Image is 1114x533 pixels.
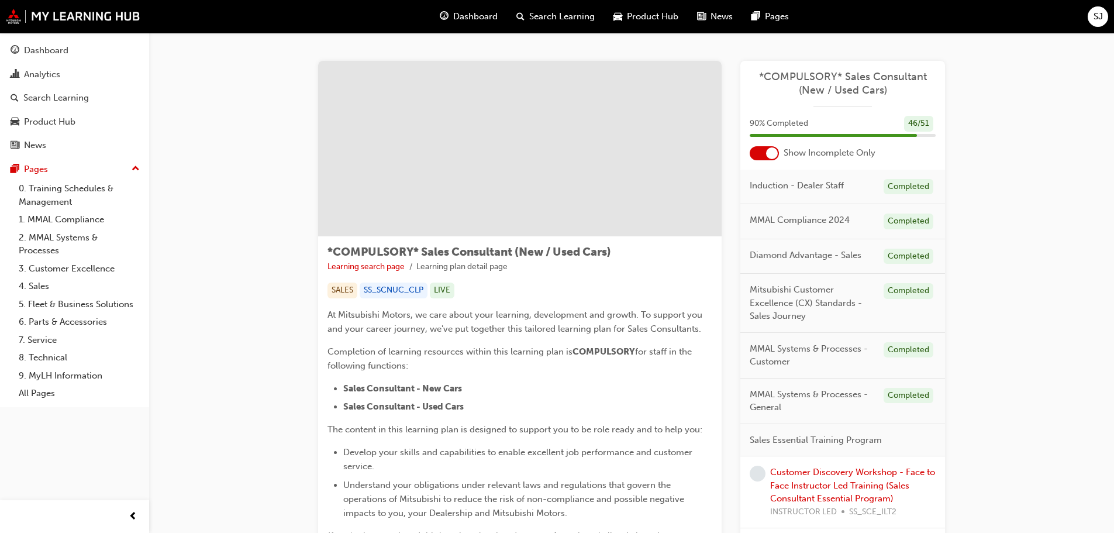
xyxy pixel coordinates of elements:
[327,346,694,371] span: for staff in the following functions:
[327,424,702,435] span: The content in this learning plan is designed to support you to be role ready and to help you:
[343,383,462,394] span: Sales Consultant - New Cars
[5,40,144,61] a: Dashboard
[5,64,144,85] a: Analytics
[770,506,837,519] span: INSTRUCTOR LED
[750,179,844,192] span: Induction - Dealer Staff
[343,401,464,412] span: Sales Consultant - Used Cars
[516,9,525,24] span: search-icon
[884,342,933,358] div: Completed
[14,277,144,295] a: 4. Sales
[6,9,140,24] img: mmal
[11,164,19,175] span: pages-icon
[884,388,933,404] div: Completed
[750,342,874,369] span: MMAL Systems & Processes - Customer
[604,5,688,29] a: car-iconProduct Hub
[132,161,140,177] span: up-icon
[751,9,760,24] span: pages-icon
[327,310,705,334] span: At Mitsubishi Motors, we care about your learning, development and growth. To support you and you...
[750,214,850,227] span: MMAL Compliance 2024
[884,214,933,229] div: Completed
[416,260,508,274] li: Learning plan detail page
[14,349,144,367] a: 8. Technical
[627,10,678,23] span: Product Hub
[14,260,144,278] a: 3. Customer Excellence
[11,117,19,128] span: car-icon
[750,117,808,130] span: 90 % Completed
[507,5,604,29] a: search-iconSearch Learning
[24,139,46,152] div: News
[327,283,357,298] div: SALES
[24,44,68,57] div: Dashboard
[750,434,882,447] span: Sales Essential Training Program
[884,179,933,195] div: Completed
[742,5,798,29] a: pages-iconPages
[14,180,144,211] a: 0. Training Schedules & Management
[343,447,695,472] span: Develop your skills and capabilities to enable excellent job performance and customer service.
[14,367,144,385] a: 9. MyLH Information
[750,466,765,482] span: learningRecordVerb_NONE-icon
[750,283,874,323] span: Mitsubishi Customer Excellence (CX) Standards - Sales Journey
[765,10,789,23] span: Pages
[343,480,687,518] span: Understand your obligations under relevant laws and regulations that govern the operations of Mit...
[14,295,144,314] a: 5. Fleet & Business Solutions
[430,283,454,298] div: LIVE
[770,467,935,504] a: Customer Discovery Workshop - Face to Face Instructor Led Training (Sales Consultant Essential Pr...
[849,506,896,519] span: SS_SCE_ILT2
[440,9,449,24] span: guage-icon
[14,313,144,331] a: 6. Parts & Accessories
[5,87,144,109] a: Search Learning
[884,283,933,299] div: Completed
[750,388,874,414] span: MMAL Systems & Processes - General
[23,91,89,105] div: Search Learning
[784,146,875,160] span: Show Incomplete Only
[5,159,144,180] button: Pages
[327,346,572,357] span: Completion of learning resources within this learning plan is
[11,93,19,104] span: search-icon
[14,211,144,229] a: 1. MMAL Compliance
[24,163,48,176] div: Pages
[24,68,60,81] div: Analytics
[5,111,144,133] a: Product Hub
[5,135,144,156] a: News
[572,346,635,357] span: COMPULSORY
[884,249,933,264] div: Completed
[327,262,405,271] a: Learning search page
[360,283,427,298] div: SS_SCNUC_CLP
[453,10,498,23] span: Dashboard
[688,5,742,29] a: news-iconNews
[697,9,706,24] span: news-icon
[327,245,611,259] span: *COMPULSORY* Sales Consultant (New / Used Cars)
[14,384,144,403] a: All Pages
[11,70,19,80] span: chart-icon
[904,116,933,132] div: 46 / 51
[1094,10,1103,23] span: SJ
[750,70,936,97] a: *COMPULSORY* Sales Consultant (New / Used Cars)
[711,10,733,23] span: News
[750,249,861,262] span: Diamond Advantage - Sales
[14,331,144,349] a: 7. Service
[11,140,19,151] span: news-icon
[24,115,75,129] div: Product Hub
[14,229,144,260] a: 2. MMAL Systems & Processes
[129,510,137,524] span: prev-icon
[1088,6,1108,27] button: SJ
[11,46,19,56] span: guage-icon
[430,5,507,29] a: guage-iconDashboard
[529,10,595,23] span: Search Learning
[613,9,622,24] span: car-icon
[5,37,144,159] button: DashboardAnalyticsSearch LearningProduct HubNews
